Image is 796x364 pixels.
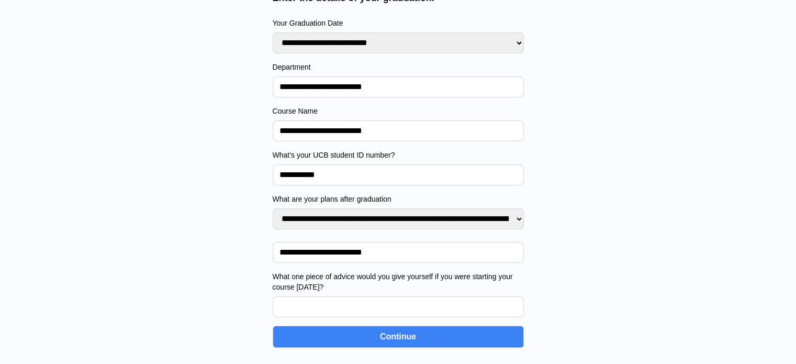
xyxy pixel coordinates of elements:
button: Continue [273,326,524,348]
label: Your Graduation Date [273,18,524,28]
label: What are your plans after graduation [273,194,524,204]
label: What’s your UCB student ID number? [273,150,524,160]
label: What one piece of advice would you give yourself if you were starting your course [DATE]? [273,271,524,292]
label: Course Name [273,106,524,116]
label: Department [273,62,524,72]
